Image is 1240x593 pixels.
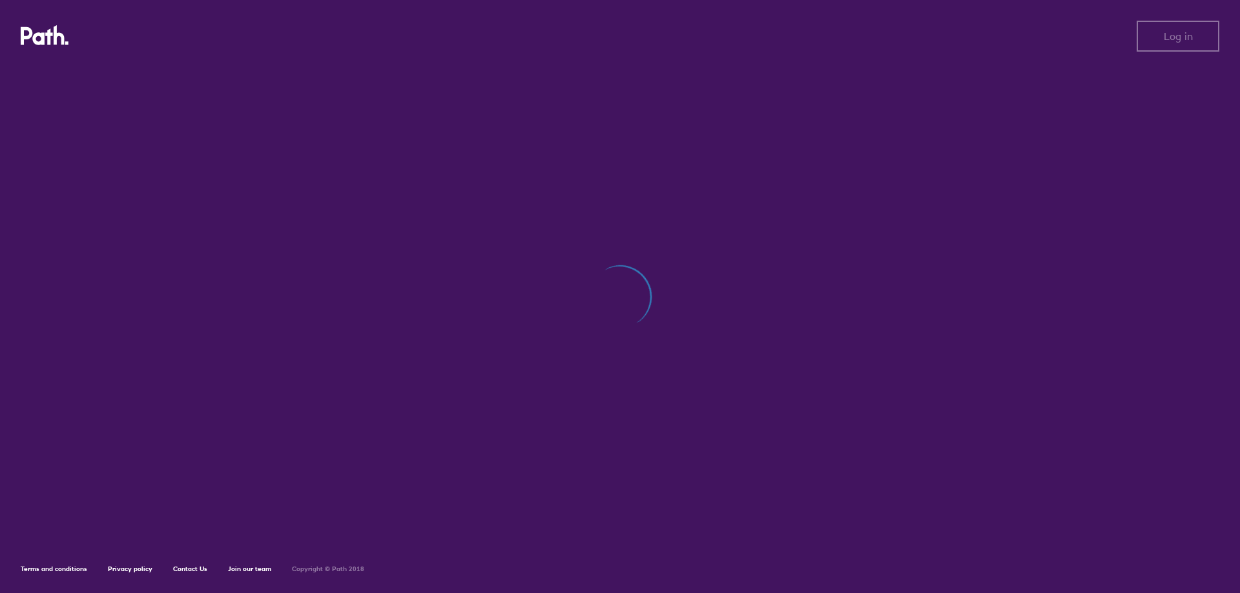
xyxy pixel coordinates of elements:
[228,565,271,573] a: Join our team
[292,565,364,573] h6: Copyright © Path 2018
[108,565,152,573] a: Privacy policy
[21,565,87,573] a: Terms and conditions
[1164,30,1193,42] span: Log in
[173,565,207,573] a: Contact Us
[1137,21,1219,52] button: Log in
